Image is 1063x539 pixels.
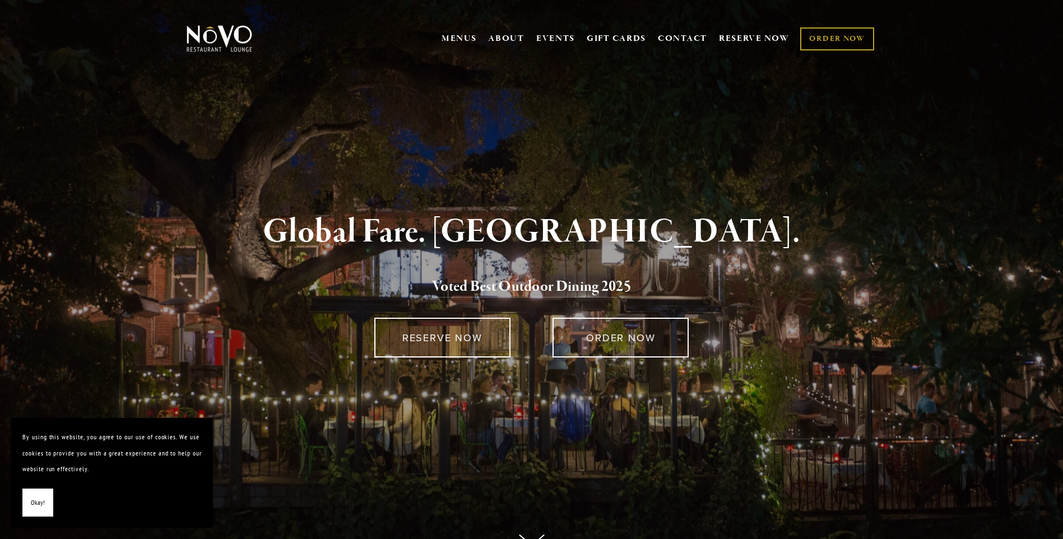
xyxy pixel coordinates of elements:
[205,275,858,299] h2: 5
[184,25,254,53] img: Novo Restaurant &amp; Lounge
[488,33,524,44] a: ABOUT
[553,318,689,357] a: ORDER NOW
[31,495,45,511] span: Okay!
[719,28,790,49] a: RESERVE NOW
[263,211,800,253] strong: Global Fare. [GEOGRAPHIC_DATA].
[536,33,575,44] a: EVENTS
[22,429,202,477] p: By using this website, you agree to our use of cookies. We use cookies to provide you with a grea...
[11,418,213,528] section: Cookie banner
[442,33,477,44] a: MENUS
[587,28,646,49] a: GIFT CARDS
[800,27,874,50] a: ORDER NOW
[374,318,510,357] a: RESERVE NOW
[432,277,624,298] a: Voted Best Outdoor Dining 202
[22,489,53,517] button: Okay!
[658,28,707,49] a: CONTACT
